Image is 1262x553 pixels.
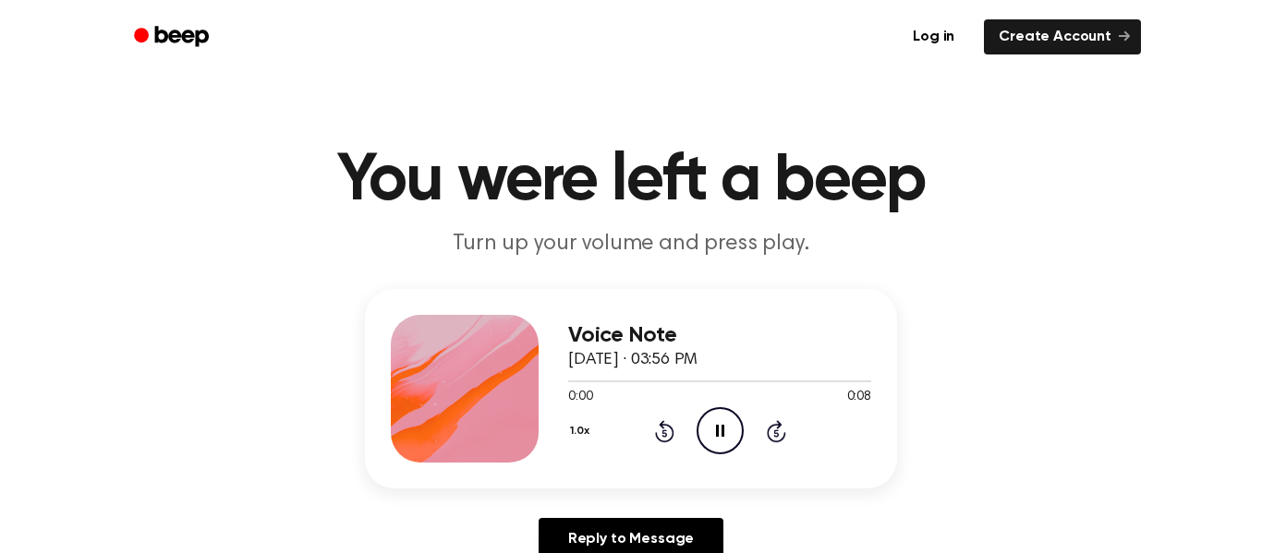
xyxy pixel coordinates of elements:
span: 0:00 [568,388,592,407]
span: 0:08 [847,388,871,407]
a: Create Account [984,19,1141,54]
button: 1.0x [568,415,596,447]
p: Turn up your volume and press play. [276,229,986,259]
a: Log in [894,16,973,58]
h1: You were left a beep [158,148,1104,214]
span: [DATE] · 03:56 PM [568,352,698,368]
a: Beep [121,19,225,55]
h3: Voice Note [568,323,871,348]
